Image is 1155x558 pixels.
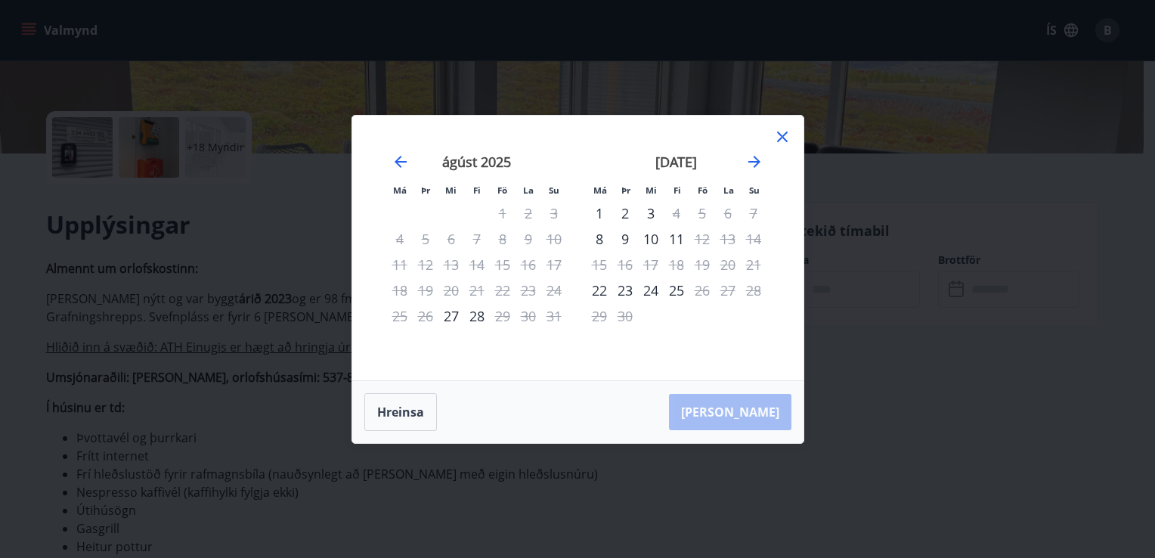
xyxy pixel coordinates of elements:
[745,153,763,171] div: Move forward to switch to the next month.
[541,200,567,226] td: Not available. sunnudagur, 3. ágúst 2025
[392,153,410,171] div: Move backward to switch to the previous month.
[490,303,516,329] div: Aðeins útritun í boði
[413,252,438,277] td: Not available. þriðjudagur, 12. ágúst 2025
[549,184,559,196] small: Su
[445,184,457,196] small: Mi
[490,277,516,303] td: Not available. föstudagur, 22. ágúst 2025
[612,252,638,277] td: Not available. þriðjudagur, 16. september 2025
[541,252,567,277] td: Not available. sunnudagur, 17. ágúst 2025
[442,153,511,171] strong: ágúst 2025
[413,226,438,252] td: Not available. þriðjudagur, 5. ágúst 2025
[541,277,567,303] td: Not available. sunnudagur, 24. ágúst 2025
[689,226,715,252] div: Aðeins útritun í boði
[612,277,638,303] td: Choose þriðjudagur, 23. september 2025 as your check-in date. It’s available.
[464,252,490,277] td: Not available. fimmtudagur, 14. ágúst 2025
[541,303,567,329] td: Not available. sunnudagur, 31. ágúst 2025
[689,277,715,303] div: Aðeins útritun í boði
[490,252,516,277] td: Not available. föstudagur, 15. ágúst 2025
[664,200,689,226] td: Not available. fimmtudagur, 4. september 2025
[723,184,734,196] small: La
[587,277,612,303] div: Aðeins innritun í boði
[587,226,612,252] td: Choose mánudagur, 8. september 2025 as your check-in date. It’s available.
[464,303,490,329] td: Choose fimmtudagur, 28. ágúst 2025 as your check-in date. It’s available.
[516,200,541,226] td: Not available. laugardagur, 2. ágúst 2025
[646,184,657,196] small: Mi
[587,200,612,226] div: Aðeins innritun í boði
[587,200,612,226] td: Choose mánudagur, 1. september 2025 as your check-in date. It’s available.
[638,277,664,303] td: Choose miðvikudagur, 24. september 2025 as your check-in date. It’s available.
[387,226,413,252] td: Not available. mánudagur, 4. ágúst 2025
[490,200,516,226] td: Not available. föstudagur, 1. ágúst 2025
[664,277,689,303] div: 25
[638,226,664,252] td: Choose miðvikudagur, 10. september 2025 as your check-in date. It’s available.
[638,226,664,252] div: 10
[621,184,630,196] small: Þr
[612,226,638,252] div: 9
[587,277,612,303] td: Choose mánudagur, 22. september 2025 as your check-in date. It’s available.
[438,277,464,303] td: Not available. miðvikudagur, 20. ágúst 2025
[490,303,516,329] td: Not available. föstudagur, 29. ágúst 2025
[497,184,507,196] small: Fö
[689,277,715,303] td: Not available. föstudagur, 26. september 2025
[715,226,741,252] td: Not available. laugardagur, 13. september 2025
[664,277,689,303] td: Choose fimmtudagur, 25. september 2025 as your check-in date. It’s available.
[715,277,741,303] td: Not available. laugardagur, 27. september 2025
[664,226,689,252] td: Choose fimmtudagur, 11. september 2025 as your check-in date. It’s available.
[715,252,741,277] td: Not available. laugardagur, 20. september 2025
[438,303,464,329] div: Aðeins innritun í boði
[438,303,464,329] td: Choose miðvikudagur, 27. ágúst 2025 as your check-in date. It’s available.
[689,226,715,252] td: Not available. föstudagur, 12. september 2025
[741,200,766,226] td: Not available. sunnudagur, 7. september 2025
[655,153,697,171] strong: [DATE]
[673,184,681,196] small: Fi
[473,184,481,196] small: Fi
[387,303,413,329] td: Not available. mánudagur, 25. ágúst 2025
[387,277,413,303] td: Not available. mánudagur, 18. ágúst 2025
[364,393,437,431] button: Hreinsa
[698,184,708,196] small: Fö
[393,184,407,196] small: Má
[587,252,612,277] td: Not available. mánudagur, 15. september 2025
[612,277,638,303] div: 23
[516,226,541,252] td: Not available. laugardagur, 9. ágúst 2025
[741,226,766,252] td: Not available. sunnudagur, 14. september 2025
[664,226,689,252] div: 11
[741,277,766,303] td: Not available. sunnudagur, 28. september 2025
[587,226,612,252] div: Aðeins innritun í boði
[612,200,638,226] td: Choose þriðjudagur, 2. september 2025 as your check-in date. It’s available.
[370,134,785,362] div: Calendar
[516,303,541,329] td: Not available. laugardagur, 30. ágúst 2025
[612,200,638,226] div: 2
[638,277,664,303] div: 24
[541,226,567,252] td: Not available. sunnudagur, 10. ágúst 2025
[689,200,715,226] td: Not available. föstudagur, 5. september 2025
[438,226,464,252] td: Not available. miðvikudagur, 6. ágúst 2025
[387,252,413,277] td: Not available. mánudagur, 11. ágúst 2025
[593,184,607,196] small: Má
[464,277,490,303] td: Not available. fimmtudagur, 21. ágúst 2025
[464,226,490,252] td: Not available. fimmtudagur, 7. ágúst 2025
[638,200,664,226] td: Choose miðvikudagur, 3. september 2025 as your check-in date. It’s available.
[715,200,741,226] td: Not available. laugardagur, 6. september 2025
[464,303,490,329] div: 28
[638,252,664,277] td: Not available. miðvikudagur, 17. september 2025
[490,226,516,252] td: Not available. föstudagur, 8. ágúst 2025
[438,252,464,277] td: Not available. miðvikudagur, 13. ágúst 2025
[689,252,715,277] td: Not available. föstudagur, 19. september 2025
[413,303,438,329] td: Not available. þriðjudagur, 26. ágúst 2025
[638,200,664,226] div: 3
[587,303,612,329] td: Not available. mánudagur, 29. september 2025
[523,184,534,196] small: La
[612,226,638,252] td: Choose þriðjudagur, 9. september 2025 as your check-in date. It’s available.
[413,277,438,303] td: Not available. þriðjudagur, 19. ágúst 2025
[612,303,638,329] td: Not available. þriðjudagur, 30. september 2025
[749,184,760,196] small: Su
[421,184,430,196] small: Þr
[516,277,541,303] td: Not available. laugardagur, 23. ágúst 2025
[516,252,541,277] td: Not available. laugardagur, 16. ágúst 2025
[741,252,766,277] td: Not available. sunnudagur, 21. september 2025
[664,252,689,277] td: Not available. fimmtudagur, 18. september 2025
[664,200,689,226] div: Aðeins útritun í boði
